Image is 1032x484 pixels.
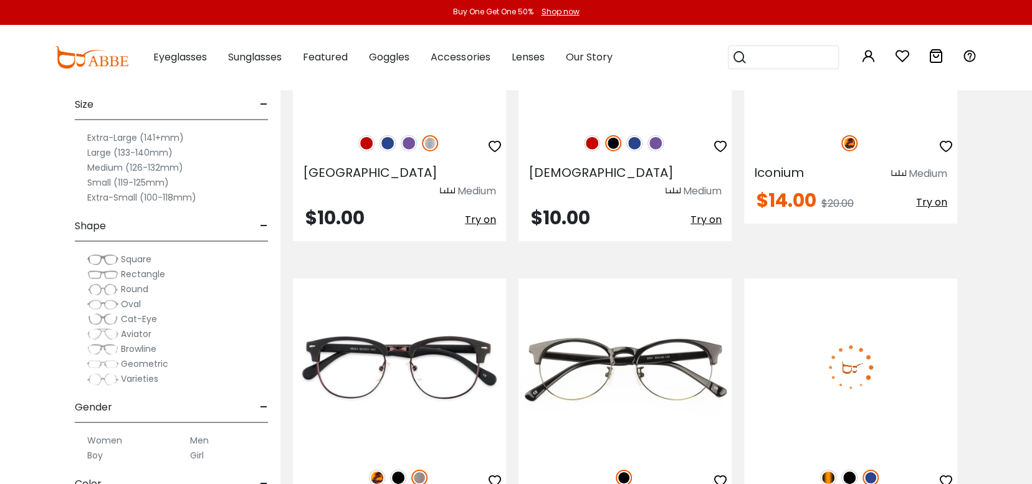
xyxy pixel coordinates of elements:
[121,267,165,280] span: Rectangle
[75,392,112,422] span: Gender
[358,135,375,151] img: Red
[87,145,173,159] label: Large (133-140mm)
[891,169,906,179] img: size ruler
[121,252,151,265] span: Square
[511,50,544,64] span: Lenses
[465,209,496,231] button: Try on
[87,130,184,145] label: Extra-Large (141+mm)
[121,297,141,310] span: Oval
[87,298,118,311] img: Oval.png
[647,135,664,151] img: Purple
[190,432,209,447] label: Men
[690,212,722,227] span: Try on
[190,447,204,462] label: Girl
[55,46,128,69] img: abbeglasses.com
[605,135,621,151] img: Black
[87,313,118,326] img: Cat-Eye.png
[666,187,681,196] img: size ruler
[260,211,268,240] span: -
[542,6,580,17] div: Shop now
[431,50,490,64] span: Accessories
[121,312,157,325] span: Cat-Eye
[465,212,496,227] span: Try on
[401,135,417,151] img: Purple
[87,254,118,266] img: Square.png
[121,357,168,369] span: Geometric
[453,6,533,17] div: Buy One Get One 50%
[518,278,732,456] img: Black Luna - Combination,Metal,TR ,Adjust Nose Pads
[75,89,93,119] span: Size
[909,166,947,181] div: Medium
[303,50,348,64] span: Featured
[87,447,103,462] label: Boy
[293,278,506,456] img: Gun Chad - Combination,Metal,Plastic ,Adjust Nose Pads
[121,342,156,354] span: Browline
[757,187,816,214] span: $14.00
[422,135,438,151] img: Silver
[87,328,118,341] img: Aviator.png
[626,135,643,151] img: Blue
[121,372,158,384] span: Varieties
[87,283,118,296] img: Round.png
[75,211,106,240] span: Shape
[87,372,118,386] img: Varieties.png
[565,50,612,64] span: Our Story
[584,135,600,151] img: Red
[305,204,365,231] span: $10.00
[87,174,169,189] label: Small (119-125mm)
[916,191,947,214] button: Try on
[457,184,496,199] div: Medium
[531,204,590,231] span: $10.00
[87,343,118,356] img: Browline.png
[87,358,118,371] img: Geometric.png
[260,89,268,119] span: -
[87,159,183,174] label: Medium (126-132mm)
[380,135,396,151] img: Blue
[303,164,437,181] span: [GEOGRAPHIC_DATA]
[744,278,957,456] img: Blue Alat Vista - TR ,Light Weight
[153,50,207,64] span: Eyeglasses
[260,392,268,422] span: -
[821,196,854,211] span: $20.00
[754,164,804,181] span: Iconium
[369,50,409,64] span: Goggles
[87,189,196,204] label: Extra-Small (100-118mm)
[528,164,674,181] span: [DEMOGRAPHIC_DATA]
[841,135,858,151] img: Leopard
[121,282,148,295] span: Round
[87,432,122,447] label: Women
[916,195,947,209] span: Try on
[440,187,455,196] img: size ruler
[87,268,118,281] img: Rectangle.png
[683,184,722,199] div: Medium
[228,50,282,64] span: Sunglasses
[535,6,580,17] a: Shop now
[690,209,722,231] button: Try on
[121,327,151,339] span: Aviator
